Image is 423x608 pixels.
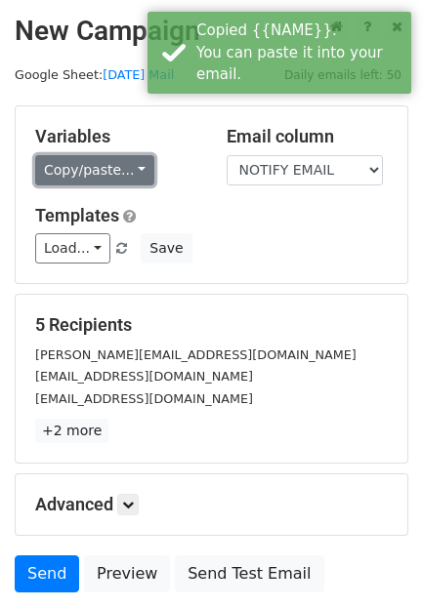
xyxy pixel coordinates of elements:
[141,233,191,263] button: Save
[35,205,119,225] a: Templates
[103,67,174,82] a: [DATE] Mail
[35,314,388,336] h5: 5 Recipients
[35,419,108,443] a: +2 more
[15,15,408,48] h2: New Campaign
[84,555,170,592] a: Preview
[35,494,388,515] h5: Advanced
[35,347,357,362] small: [PERSON_NAME][EMAIL_ADDRESS][DOMAIN_NAME]
[35,391,253,406] small: [EMAIL_ADDRESS][DOMAIN_NAME]
[35,369,253,384] small: [EMAIL_ADDRESS][DOMAIN_NAME]
[35,233,110,263] a: Load...
[15,555,79,592] a: Send
[227,126,389,147] h5: Email column
[196,20,403,86] div: Copied {{NAME}}. You can paste it into your email.
[325,514,423,608] iframe: Chat Widget
[175,555,323,592] a: Send Test Email
[35,155,154,185] a: Copy/paste...
[35,126,197,147] h5: Variables
[15,67,174,82] small: Google Sheet:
